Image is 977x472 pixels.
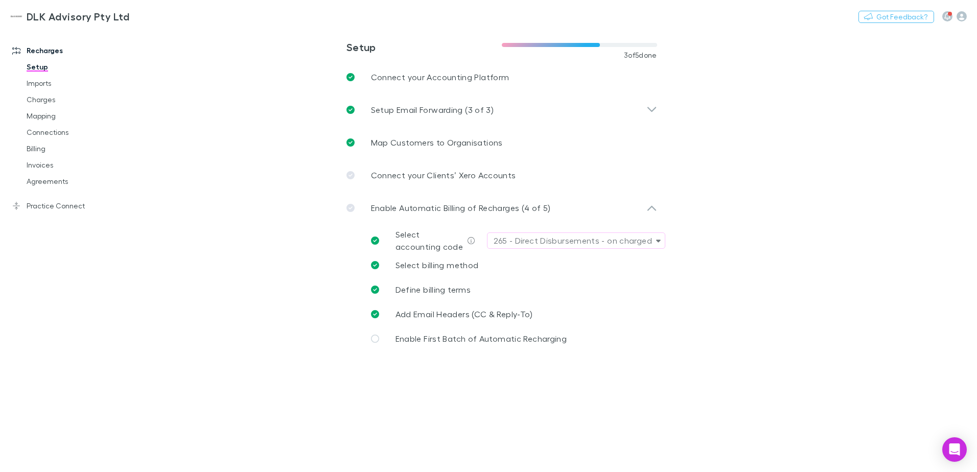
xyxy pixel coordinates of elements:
a: Imports [16,75,138,91]
a: Define billing terms [363,277,665,302]
a: Agreements [16,173,138,190]
a: Recharges [2,42,138,59]
img: DLK Advisory Pty Ltd's Logo [10,10,22,22]
div: Enable Automatic Billing of Recharges (4 of 5) [338,192,665,224]
span: Add Email Headers (CC & Reply-To) [396,309,533,319]
a: Charges [16,91,138,108]
button: Got Feedback? [858,11,934,23]
p: Setup Email Forwarding (3 of 3) [371,104,494,116]
a: Billing [16,140,138,157]
span: 3 of 5 done [624,51,657,59]
p: Map Customers to Organisations [371,136,503,149]
div: Open Intercom Messenger [942,437,967,462]
p: Enable Automatic Billing of Recharges (4 of 5) [371,202,551,214]
button: 265 - Direct Disbursements - on charged [487,232,665,249]
a: Mapping [16,108,138,124]
span: Select billing method [396,260,479,270]
span: Define billing terms [396,285,471,294]
a: Add Email Headers (CC & Reply-To) [363,302,665,326]
h3: DLK Advisory Pty Ltd [27,10,129,22]
a: Practice Connect [2,198,138,214]
a: Invoices [16,157,138,173]
a: DLK Advisory Pty Ltd [4,4,135,29]
div: Setup Email Forwarding (3 of 3) [338,93,665,126]
div: 265 - Direct Disbursements - on charged [494,234,652,247]
p: Connect your Clients’ Xero Accounts [371,169,516,181]
a: Setup [16,59,138,75]
a: Map Customers to Organisations [338,126,665,159]
a: Connect your Accounting Platform [338,61,665,93]
a: Select billing method [363,253,665,277]
span: Enable First Batch of Automatic Recharging [396,334,567,343]
h3: Setup [346,41,502,53]
span: Select accounting code [396,229,463,251]
a: Enable First Batch of Automatic Recharging [363,326,665,351]
a: Connect your Clients’ Xero Accounts [338,159,665,192]
a: Connections [16,124,138,140]
p: Connect your Accounting Platform [371,71,509,83]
